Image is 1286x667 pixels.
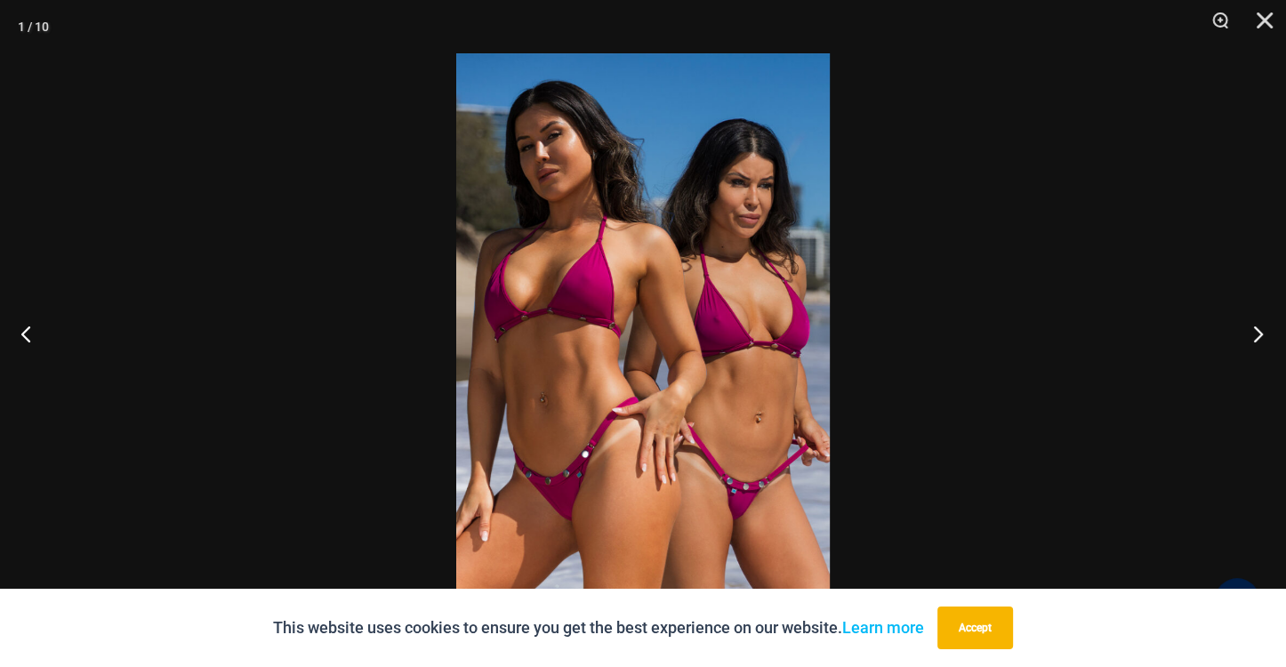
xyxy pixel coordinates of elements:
[842,618,924,637] a: Learn more
[456,53,830,614] img: Collection Pack F
[1219,289,1286,378] button: Next
[937,607,1013,649] button: Accept
[273,615,924,641] p: This website uses cookies to ensure you get the best experience on our website.
[18,13,49,40] div: 1 / 10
